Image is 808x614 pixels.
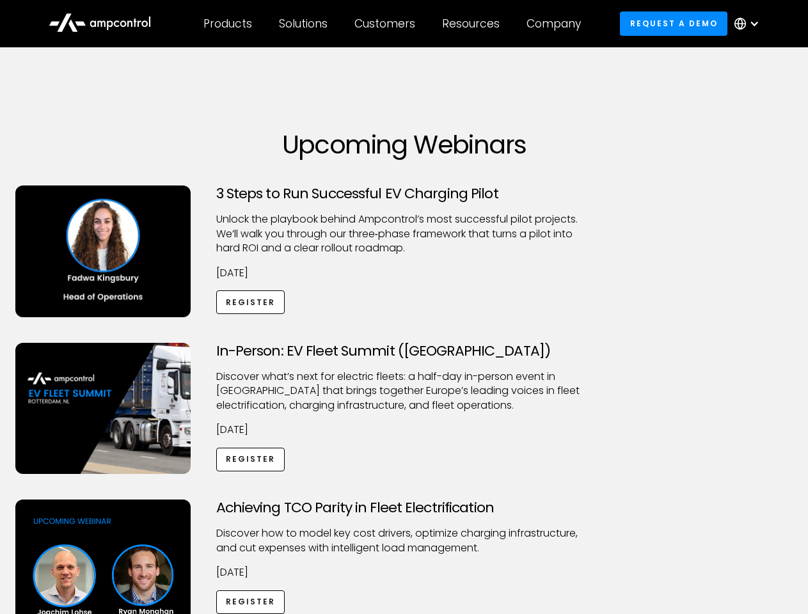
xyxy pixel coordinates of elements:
a: Register [216,448,285,471]
p: Unlock the playbook behind Ampcontrol’s most successful pilot projects. We’ll walk you through ou... [216,212,592,255]
div: Customers [354,17,415,31]
div: Products [203,17,252,31]
div: Company [527,17,581,31]
p: Discover how to model key cost drivers, optimize charging infrastructure, and cut expenses with i... [216,526,592,555]
a: Register [216,290,285,314]
a: Register [216,590,285,614]
h1: Upcoming Webinars [15,129,793,160]
p: ​Discover what’s next for electric fleets: a half-day in-person event in [GEOGRAPHIC_DATA] that b... [216,370,592,413]
p: [DATE] [216,266,592,280]
div: Resources [442,17,500,31]
p: [DATE] [216,565,592,579]
p: [DATE] [216,423,592,437]
div: Solutions [279,17,328,31]
h3: 3 Steps to Run Successful EV Charging Pilot [216,185,592,202]
h3: In-Person: EV Fleet Summit ([GEOGRAPHIC_DATA]) [216,343,592,359]
a: Request a demo [620,12,727,35]
h3: Achieving TCO Parity in Fleet Electrification [216,500,592,516]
